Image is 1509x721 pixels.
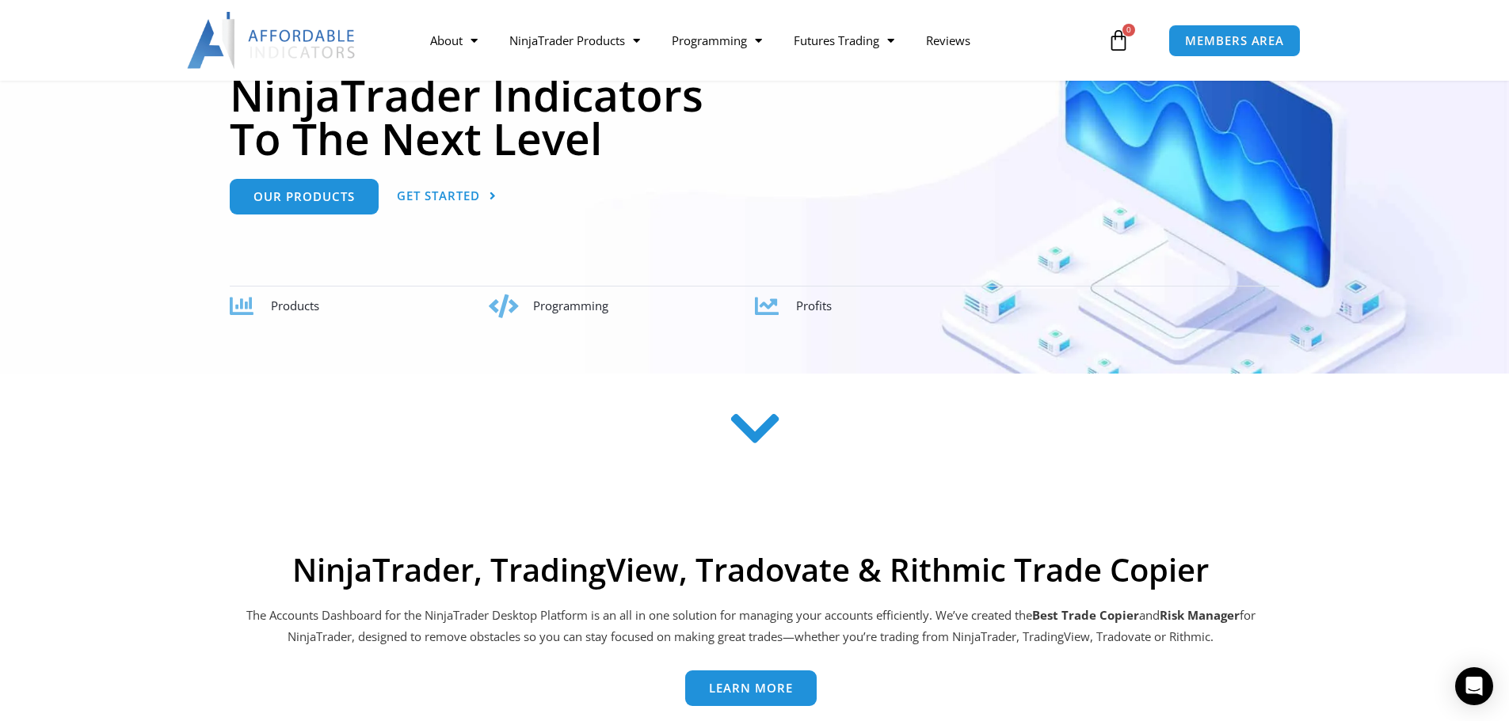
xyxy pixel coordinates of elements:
span: MEMBERS AREA [1185,35,1284,47]
a: Futures Trading [778,22,910,59]
a: 0 [1084,17,1153,63]
span: Profits [796,298,832,313]
div: Open Intercom Messenger [1455,667,1493,705]
a: MEMBERS AREA [1168,25,1301,57]
h2: NinjaTrader, TradingView, Tradovate & Rithmic Trade Copier [244,551,1258,589]
span: Learn more [709,682,793,694]
p: The Accounts Dashboard for the NinjaTrader Desktop Platform is an all in one solution for managin... [244,605,1258,649]
nav: Menu [414,22,1103,59]
a: Get Started [397,179,497,214]
a: NinjaTrader Products [493,22,656,59]
a: Reviews [910,22,986,59]
h1: NinjaTrader Indicators To The Next Level [230,73,1279,160]
a: About [414,22,493,59]
span: Programming [533,298,608,313]
a: Our Products [230,179,379,214]
span: Products [271,298,319,313]
img: LogoAI | Affordable Indicators – NinjaTrader [187,12,357,69]
span: Get Started [397,190,480,202]
span: Our Products [253,191,355,203]
a: Learn more [685,670,817,706]
span: 0 [1122,24,1135,36]
b: Best Trade Copier [1032,607,1139,623]
strong: Risk Manager [1160,607,1240,623]
a: Programming [656,22,778,59]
